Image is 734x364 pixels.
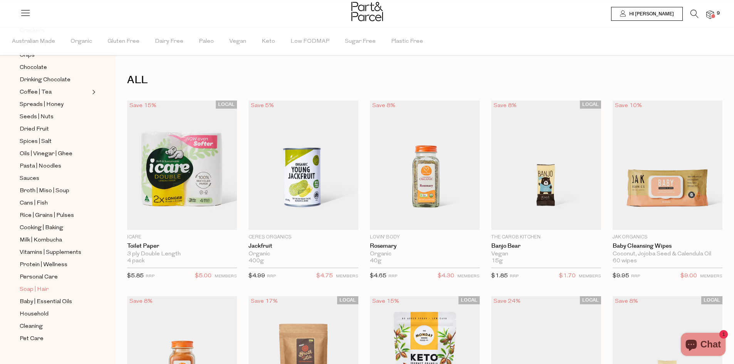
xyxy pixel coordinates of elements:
a: Dried Fruit [20,124,90,134]
span: LOCAL [216,101,237,109]
a: Baby | Essential Oils [20,297,90,307]
span: Dried Fruit [20,125,49,134]
span: 60 wipes [613,258,637,265]
span: $4.75 [316,271,333,281]
a: Spices | Salt [20,137,90,146]
img: Part&Parcel [351,2,383,21]
span: Vitamins | Supplements [20,248,81,257]
span: Chips [20,51,35,60]
span: $5.85 [127,273,144,279]
small: MEMBERS [457,274,480,278]
div: Vegan [491,251,601,258]
span: Vegan [229,28,246,55]
a: Rosemary [370,243,480,250]
a: Rice | Grains | Pulses [20,211,90,220]
span: $4.65 [370,273,386,279]
a: Pet Care [20,334,90,344]
span: LOCAL [701,296,722,304]
a: Soap | Hair [20,285,90,294]
a: Vitamins | Supplements [20,248,90,257]
inbox-online-store-chat: Shopify online store chat [679,333,728,358]
p: Lovin' Body [370,234,480,241]
p: Ceres Organics [249,234,358,241]
span: Paleo [199,28,214,55]
span: 400g [249,258,264,265]
span: Plastic Free [391,28,423,55]
span: $5.00 [195,271,212,281]
span: Australian Made [12,28,55,55]
span: $9.95 [613,273,629,279]
img: Baby Cleansing Wipes [613,101,722,230]
span: LOCAL [459,296,480,304]
span: Protein | Wellness [20,260,67,270]
a: Milk | Kombucha [20,235,90,245]
span: LOCAL [580,101,601,109]
div: Save 24% [491,296,523,307]
span: Personal Care [20,273,58,282]
span: Household [20,310,49,319]
small: RRP [146,274,155,278]
span: Cooking | Baking [20,223,63,233]
div: Organic [249,251,358,258]
a: Seeds | Nuts [20,112,90,122]
span: Milk | Kombucha [20,236,62,245]
span: Rice | Grains | Pulses [20,211,74,220]
span: Gluten Free [107,28,139,55]
span: LOCAL [337,296,358,304]
div: Save 5% [249,101,276,111]
span: Dairy Free [155,28,183,55]
small: MEMBERS [336,274,358,278]
a: Cans | Fish [20,198,90,208]
img: Banjo Bear [491,101,601,230]
span: Pet Care [20,334,44,344]
div: Save 8% [370,101,398,111]
a: Coffee | Tea [20,87,90,97]
a: 9 [706,10,714,18]
div: Coconut, Jojoba Seed & Calendula Oil [613,251,722,258]
a: Household [20,309,90,319]
a: Broth | Miso | Soup [20,186,90,196]
a: Sauces [20,174,90,183]
a: Chips [20,50,90,60]
a: Pasta | Noodles [20,161,90,171]
a: Chocolate [20,63,90,72]
div: 3 ply Double Length [127,251,237,258]
span: Oils | Vinegar | Ghee [20,149,72,159]
p: icare [127,234,237,241]
small: MEMBERS [700,274,722,278]
span: Broth | Miso | Soup [20,186,69,196]
span: Sauces [20,174,39,183]
div: Save 17% [249,296,280,307]
div: Save 10% [613,101,644,111]
span: Cleaning [20,322,43,331]
span: 9 [715,10,722,17]
a: Cooking | Baking [20,223,90,233]
a: Spreads | Honey [20,100,90,109]
div: Save 8% [613,296,640,307]
span: Keto [262,28,275,55]
p: Jak Organics [613,234,722,241]
span: $1.85 [491,273,508,279]
span: Low FODMAP [291,28,329,55]
div: Save 8% [491,101,519,111]
img: Rosemary [370,101,480,230]
span: Hi [PERSON_NAME] [627,11,674,17]
small: RRP [267,274,276,278]
span: Spreads | Honey [20,100,64,109]
span: Drinking Chocolate [20,75,71,85]
a: Banjo Bear [491,243,601,250]
span: 15g [491,258,503,265]
a: Oils | Vinegar | Ghee [20,149,90,159]
a: Baby Cleansing Wipes [613,243,722,250]
div: Save 15% [127,101,159,111]
img: Jackfruit [249,101,358,230]
a: Hi [PERSON_NAME] [611,7,683,21]
a: Jackfruit [249,243,358,250]
span: $1.70 [559,271,576,281]
a: Protein | Wellness [20,260,90,270]
a: Cleaning [20,322,90,331]
p: The Carob Kitchen [491,234,601,241]
span: Soap | Hair [20,285,49,294]
span: Seeds | Nuts [20,112,54,122]
img: Toilet Paper [127,101,237,230]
